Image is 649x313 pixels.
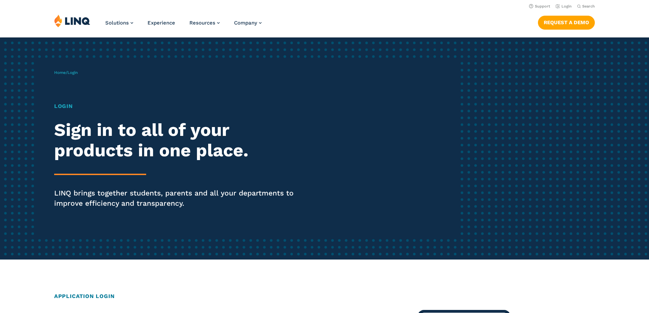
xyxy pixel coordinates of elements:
[105,20,133,26] a: Solutions
[189,20,220,26] a: Resources
[538,16,595,29] a: Request a Demo
[105,20,129,26] span: Solutions
[54,70,78,75] span: /
[54,292,595,300] h2: Application Login
[54,14,90,27] img: LINQ | K‑12 Software
[556,4,572,9] a: Login
[582,4,595,9] span: Search
[189,20,215,26] span: Resources
[577,4,595,9] button: Open Search Bar
[67,70,78,75] span: Login
[54,120,304,161] h2: Sign in to all of your products in one place.
[234,20,262,26] a: Company
[234,20,257,26] span: Company
[529,4,550,9] a: Support
[54,102,304,110] h1: Login
[105,14,262,37] nav: Primary Navigation
[148,20,175,26] a: Experience
[54,188,304,208] p: LINQ brings together students, parents and all your departments to improve efficiency and transpa...
[54,70,66,75] a: Home
[538,14,595,29] nav: Button Navigation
